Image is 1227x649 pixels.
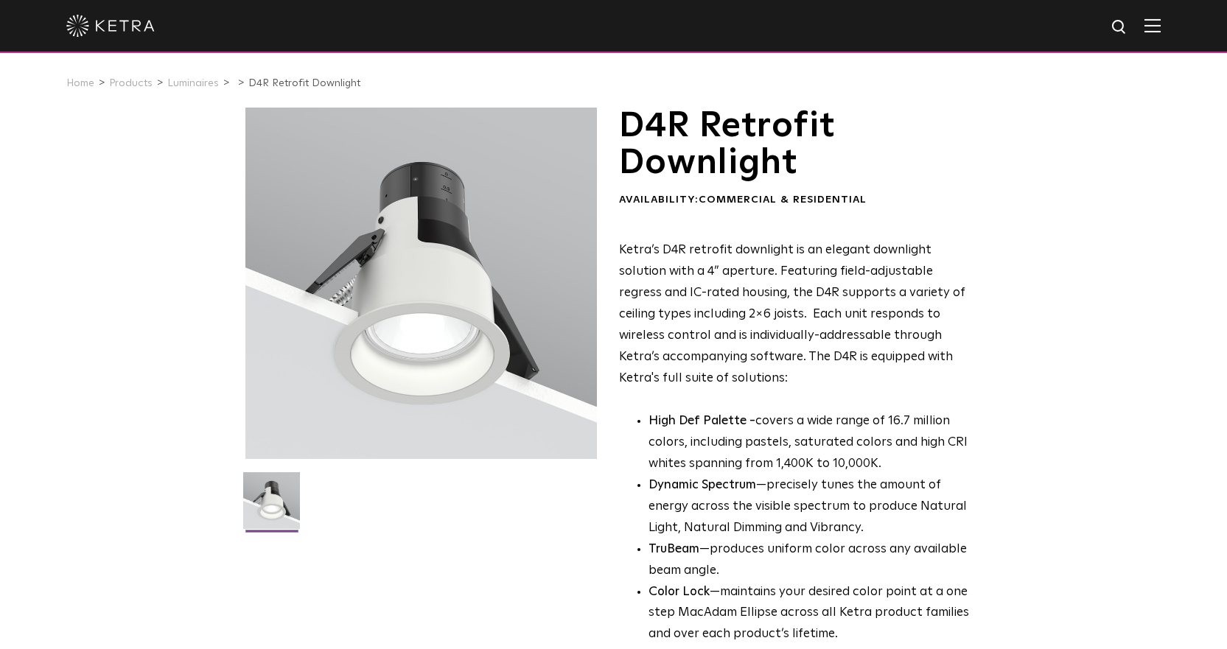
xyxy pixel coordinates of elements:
a: D4R Retrofit Downlight [248,78,360,88]
li: —produces uniform color across any available beam angle. [649,539,978,582]
p: covers a wide range of 16.7 million colors, including pastels, saturated colors and high CRI whit... [649,411,978,475]
span: Commercial & Residential [699,194,867,205]
li: —precisely tunes the amount of energy across the visible spectrum to produce Natural Light, Natur... [649,475,978,539]
p: Ketra’s D4R retrofit downlight is an elegant downlight solution with a 4” aperture. Featuring fie... [619,240,978,389]
strong: Dynamic Spectrum [649,479,756,491]
a: Luminaires [167,78,219,88]
img: ketra-logo-2019-white [66,15,155,37]
strong: High Def Palette - [649,415,755,427]
h1: D4R Retrofit Downlight [619,108,978,182]
a: Products [109,78,153,88]
img: Hamburger%20Nav.svg [1144,18,1161,32]
div: Availability: [619,193,978,208]
img: search icon [1111,18,1129,37]
strong: Color Lock [649,586,710,598]
img: D4R Retrofit Downlight [243,472,300,540]
li: —maintains your desired color point at a one step MacAdam Ellipse across all Ketra product famili... [649,582,978,646]
strong: TruBeam [649,543,699,555]
a: Home [66,78,94,88]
